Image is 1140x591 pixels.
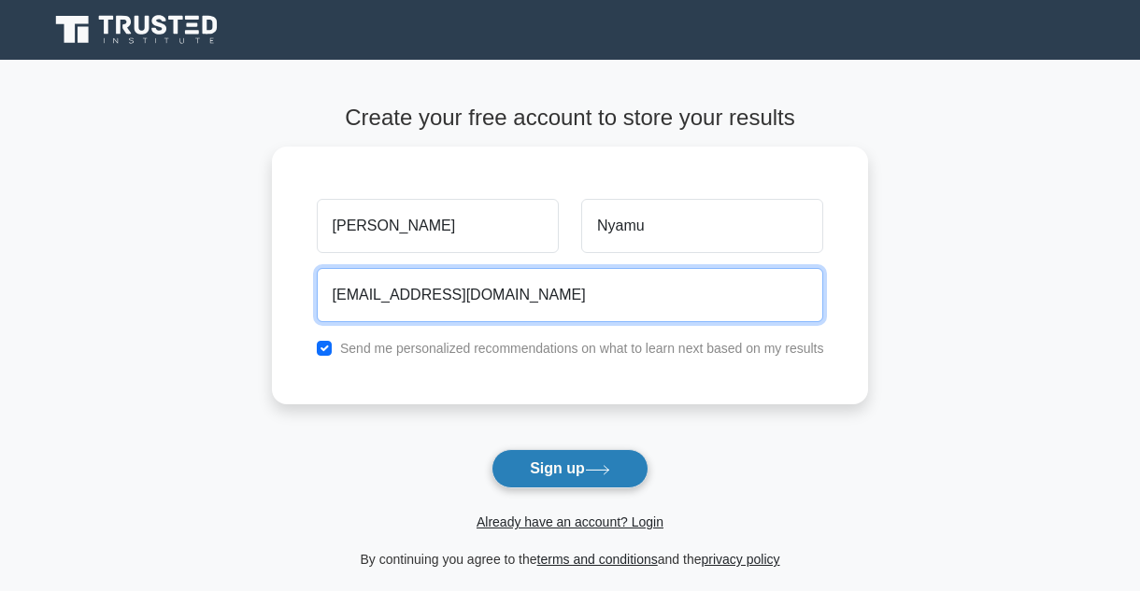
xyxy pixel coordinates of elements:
h4: Create your free account to store your results [272,105,869,132]
a: Already have an account? Login [477,514,663,529]
input: Last name [581,199,823,253]
input: First name [317,199,559,253]
a: terms and conditions [537,552,658,567]
input: Email [317,268,824,322]
a: privacy policy [702,552,780,567]
label: Send me personalized recommendations on what to learn next based on my results [340,341,824,356]
div: By continuing you agree to the and the [261,548,880,570]
button: Sign up [492,449,648,488]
